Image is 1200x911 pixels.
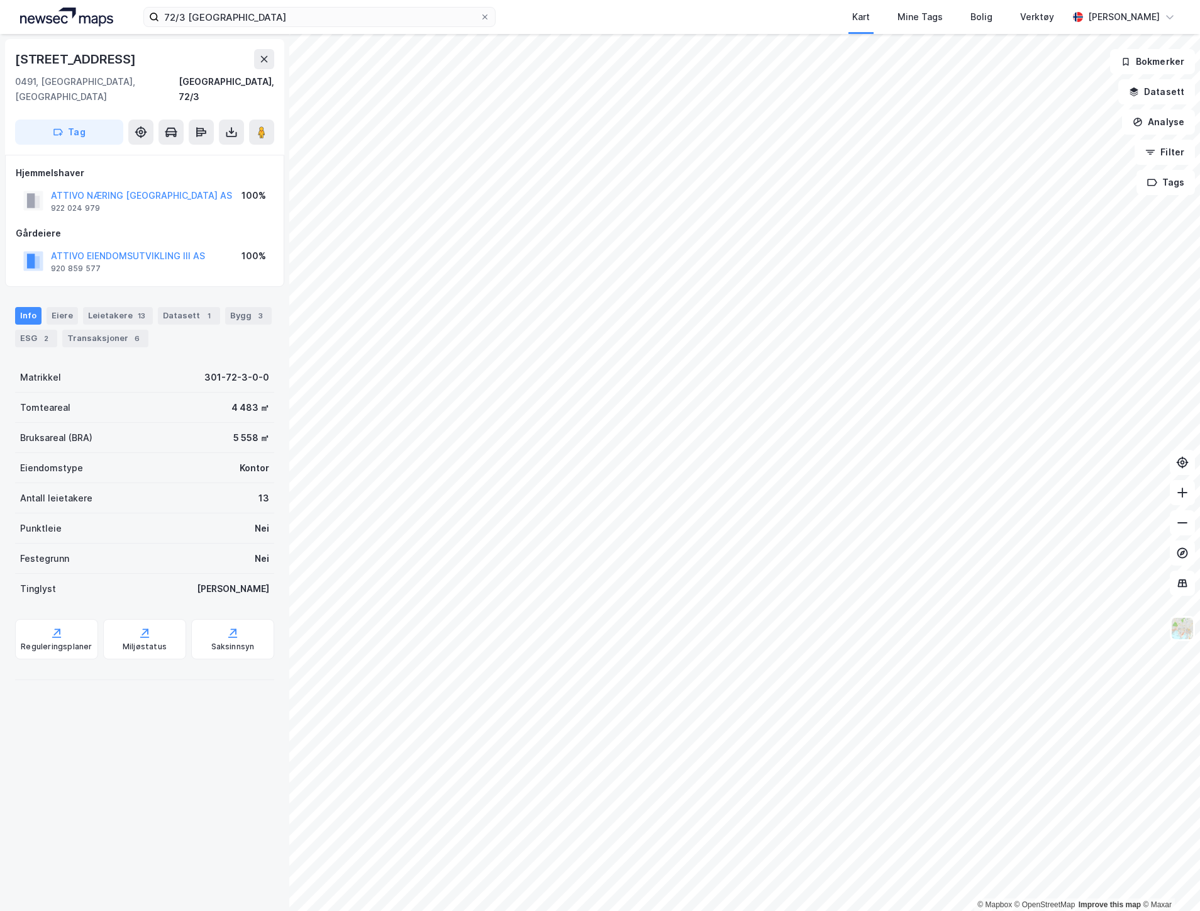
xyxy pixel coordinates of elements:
[15,49,138,69] div: [STREET_ADDRESS]
[1020,9,1054,25] div: Verktøy
[203,310,215,322] div: 1
[1088,9,1160,25] div: [PERSON_NAME]
[897,9,943,25] div: Mine Tags
[1136,170,1195,195] button: Tags
[242,249,266,264] div: 100%
[135,310,148,322] div: 13
[852,9,870,25] div: Kart
[158,307,220,325] div: Datasett
[1079,900,1141,909] a: Improve this map
[20,370,61,385] div: Matrikkel
[233,430,269,445] div: 5 558 ㎡
[197,581,269,596] div: [PERSON_NAME]
[255,521,269,536] div: Nei
[20,400,70,415] div: Tomteareal
[20,581,56,596] div: Tinglyst
[15,307,42,325] div: Info
[211,642,255,652] div: Saksinnsyn
[83,307,153,325] div: Leietakere
[40,332,52,345] div: 2
[21,642,92,652] div: Reguleringsplaner
[15,120,123,145] button: Tag
[179,74,274,104] div: [GEOGRAPHIC_DATA], 72/3
[255,551,269,566] div: Nei
[51,264,101,274] div: 920 859 577
[1137,851,1200,911] div: Kontrollprogram for chat
[1170,617,1194,640] img: Z
[204,370,269,385] div: 301-72-3-0-0
[20,551,69,566] div: Festegrunn
[123,642,167,652] div: Miljøstatus
[1137,851,1200,911] iframe: Chat Widget
[1110,49,1195,74] button: Bokmerker
[15,74,179,104] div: 0491, [GEOGRAPHIC_DATA], [GEOGRAPHIC_DATA]
[1014,900,1075,909] a: OpenStreetMap
[20,521,62,536] div: Punktleie
[159,8,480,26] input: Søk på adresse, matrikkel, gårdeiere, leietakere eller personer
[1135,140,1195,165] button: Filter
[15,330,57,347] div: ESG
[20,491,92,506] div: Antall leietakere
[970,9,992,25] div: Bolig
[977,900,1012,909] a: Mapbox
[20,8,113,26] img: logo.a4113a55bc3d86da70a041830d287a7e.svg
[240,461,269,476] div: Kontor
[225,307,272,325] div: Bygg
[16,165,274,181] div: Hjemmelshaver
[16,226,274,241] div: Gårdeiere
[20,461,83,476] div: Eiendomstype
[131,332,143,345] div: 6
[20,430,92,445] div: Bruksareal (BRA)
[1122,109,1195,135] button: Analyse
[254,310,267,322] div: 3
[62,330,148,347] div: Transaksjoner
[47,307,78,325] div: Eiere
[231,400,269,415] div: 4 483 ㎡
[1118,79,1195,104] button: Datasett
[258,491,269,506] div: 13
[242,188,266,203] div: 100%
[51,203,100,213] div: 922 024 979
